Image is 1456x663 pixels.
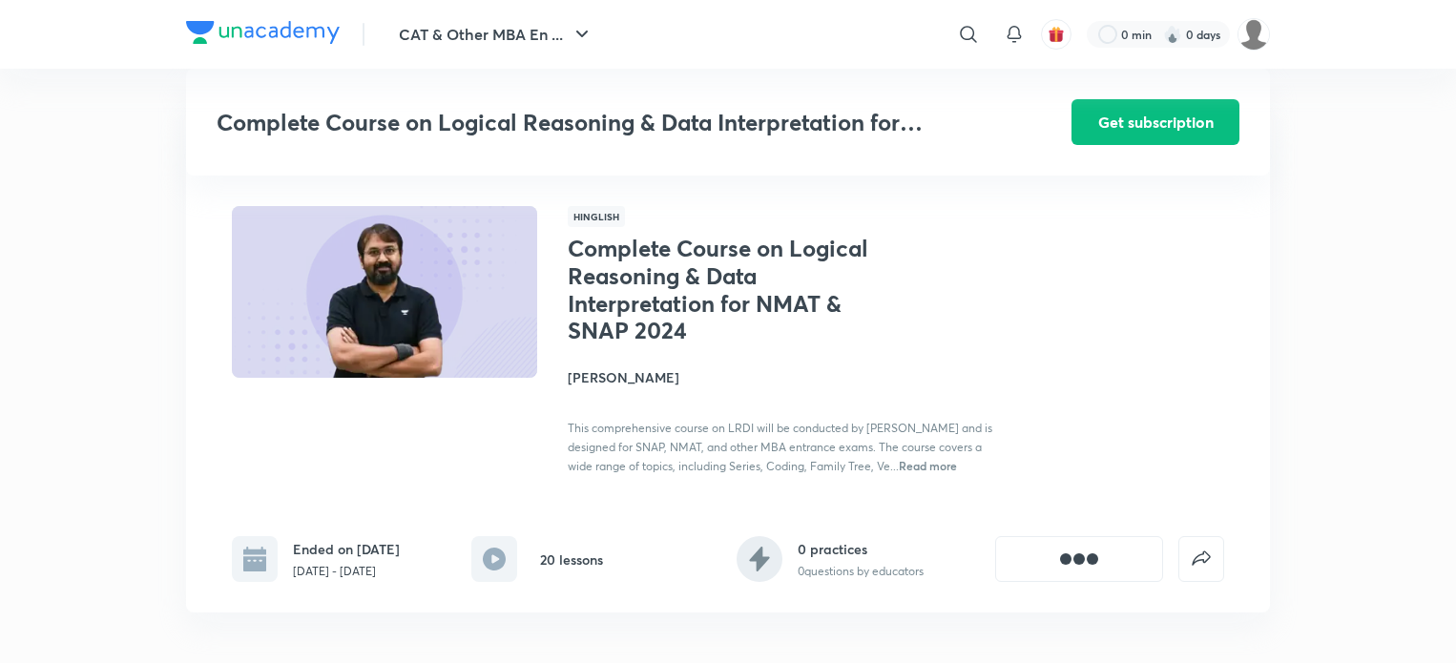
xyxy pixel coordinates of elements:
[568,206,625,227] span: Hinglish
[798,539,924,559] h6: 0 practices
[899,458,957,473] span: Read more
[387,15,605,53] button: CAT & Other MBA En ...
[568,421,992,473] span: This comprehensive course on LRDI will be conducted by [PERSON_NAME] and is designed for SNAP, NM...
[798,563,924,580] p: 0 questions by educators
[540,549,603,570] h6: 20 lessons
[293,563,400,580] p: [DATE] - [DATE]
[229,204,540,380] img: Thumbnail
[1041,19,1071,50] button: avatar
[186,21,340,49] a: Company Logo
[995,536,1163,582] button: [object Object]
[1048,26,1065,43] img: avatar
[293,539,400,559] h6: Ended on [DATE]
[1178,536,1224,582] button: false
[217,109,964,136] h3: Complete Course on Logical Reasoning & Data Interpretation for NMAT & SNAP 2024
[568,367,995,387] h4: [PERSON_NAME]
[568,235,880,344] h1: Complete Course on Logical Reasoning & Data Interpretation for NMAT & SNAP 2024
[1163,25,1182,44] img: streak
[1071,99,1239,145] button: Get subscription
[1238,18,1270,51] img: Anubhav Singh
[186,21,340,44] img: Company Logo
